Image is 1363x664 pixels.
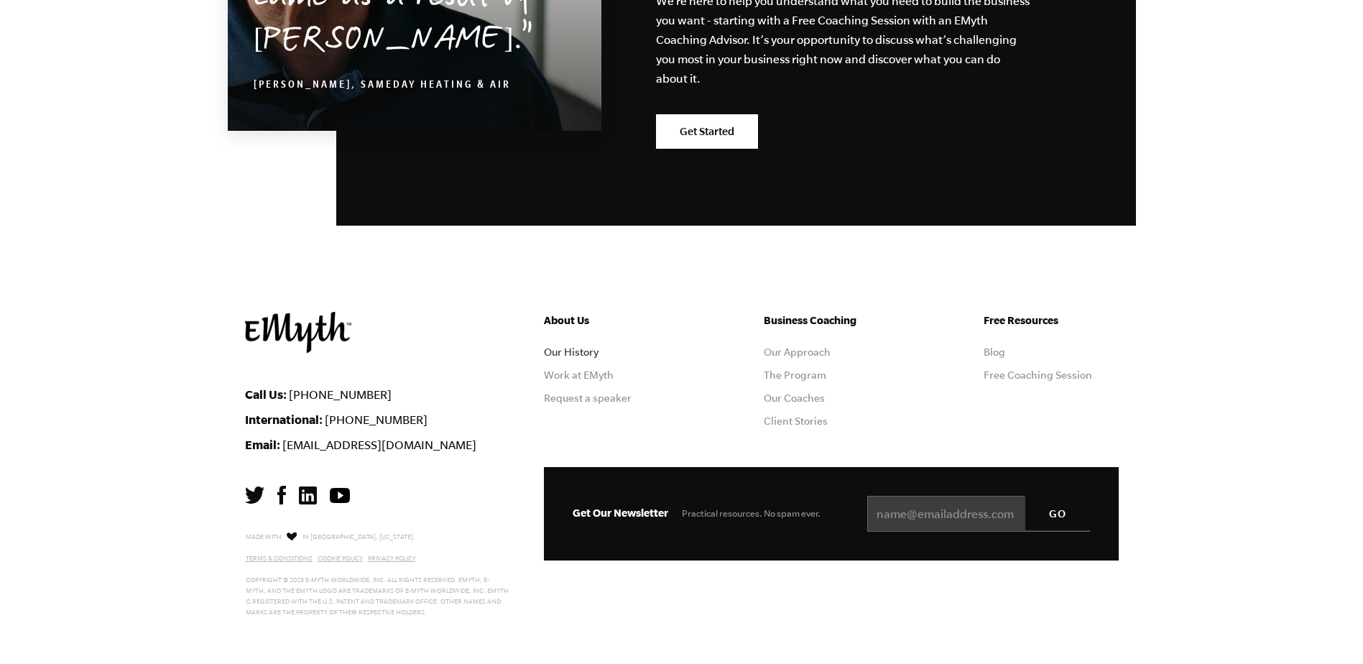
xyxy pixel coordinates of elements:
[764,392,825,404] a: Our Coaches
[764,346,831,358] a: Our Approach
[573,507,668,519] span: Get Our Newsletter
[682,508,821,519] span: Practical resources. No spam ever.
[287,532,297,541] img: Love
[656,114,758,149] a: Get Started
[368,555,416,562] a: Privacy Policy
[245,487,264,504] img: Twitter
[867,496,1090,532] input: name@emailaddress.com
[764,369,826,381] a: The Program
[289,388,392,401] a: [PHONE_NUMBER]
[254,80,511,92] cite: [PERSON_NAME], SameDay Heating & Air
[544,346,599,358] a: Our History
[984,346,1005,358] a: Blog
[544,392,632,404] a: Request a speaker
[1291,595,1363,664] iframe: Chat Widget
[245,412,323,426] strong: International:
[984,312,1119,329] h5: Free Resources
[277,486,286,504] img: Facebook
[330,488,350,503] img: YouTube
[764,312,899,329] h5: Business Coaching
[318,555,363,562] a: Cookie Policy
[245,312,351,353] img: EMyth
[246,530,509,618] p: Made with in [GEOGRAPHIC_DATA], [US_STATE]. Copyright © 2025 E-Myth Worldwide, Inc. All rights re...
[245,438,280,451] strong: Email:
[544,369,614,381] a: Work at EMyth
[246,555,313,562] a: Terms & Conditions
[299,487,317,504] img: LinkedIn
[245,387,287,401] strong: Call Us:
[282,438,476,451] a: [EMAIL_ADDRESS][DOMAIN_NAME]
[984,369,1092,381] a: Free Coaching Session
[764,415,828,427] a: Client Stories
[325,413,428,426] a: [PHONE_NUMBER]
[544,312,679,329] h5: About Us
[1025,496,1090,530] input: GO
